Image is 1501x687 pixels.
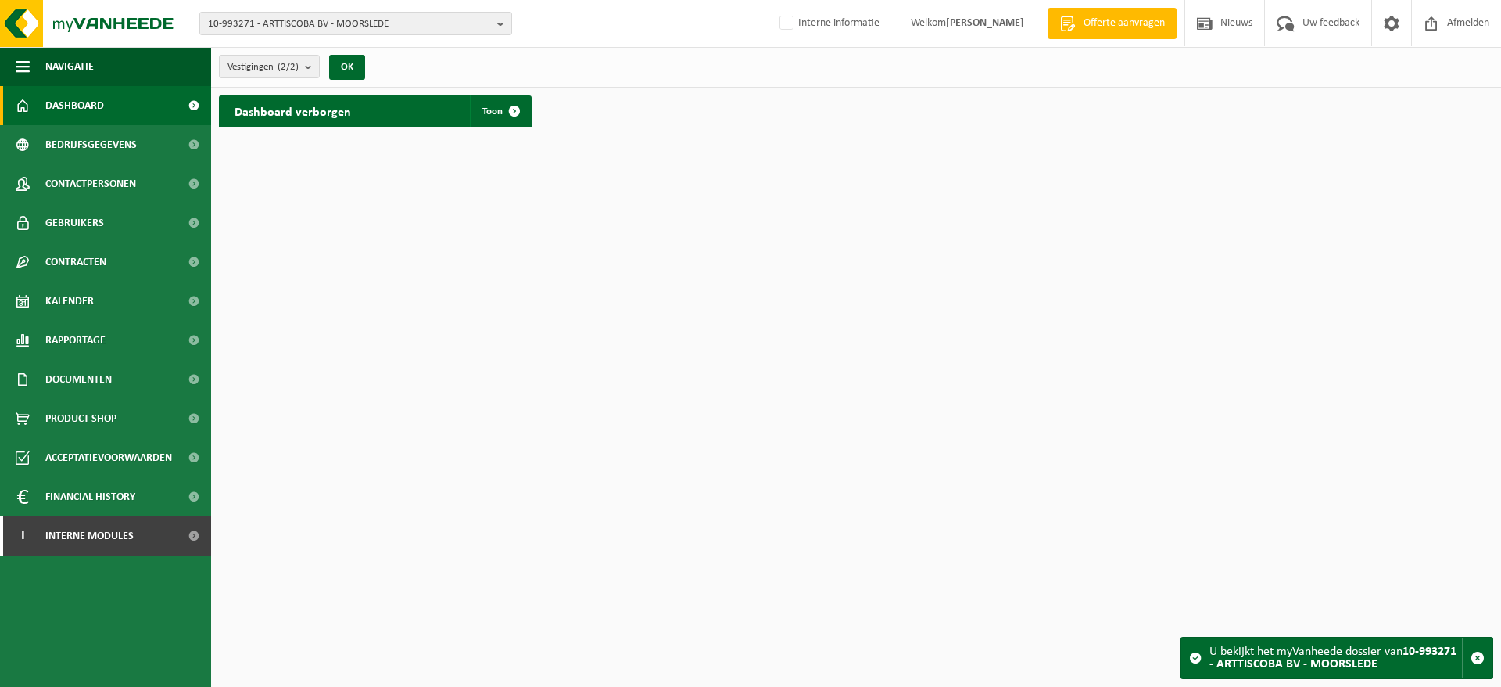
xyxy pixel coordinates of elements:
div: U bekijkt het myVanheede dossier van [1209,638,1462,678]
span: 10-993271 - ARTTISCOBA BV - MOORSLEDE [208,13,491,36]
span: Vestigingen [227,56,299,79]
button: OK [329,55,365,80]
span: Offerte aanvragen [1080,16,1169,31]
count: (2/2) [278,62,299,72]
strong: [PERSON_NAME] [946,17,1024,29]
span: Contracten [45,243,106,282]
button: Vestigingen(2/2) [219,55,320,78]
span: Financial History [45,477,135,516]
a: Toon [470,95,530,127]
button: 10-993271 - ARTTISCOBA BV - MOORSLEDE [199,12,512,35]
span: Documenten [45,360,112,399]
span: Rapportage [45,321,106,360]
span: Bedrijfsgegevens [45,125,137,164]
a: Offerte aanvragen [1048,8,1177,39]
span: Toon [482,106,503,117]
span: Kalender [45,282,94,321]
label: Interne informatie [776,12,879,35]
span: Dashboard [45,86,104,125]
span: Navigatie [45,47,94,86]
span: Acceptatievoorwaarden [45,438,172,477]
strong: 10-993271 - ARTTISCOBA BV - MOORSLEDE [1209,646,1456,671]
span: Interne modules [45,516,134,556]
h2: Dashboard verborgen [219,95,367,126]
span: Contactpersonen [45,164,136,203]
span: Gebruikers [45,203,104,243]
span: Product Shop [45,399,116,438]
span: I [16,516,30,556]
